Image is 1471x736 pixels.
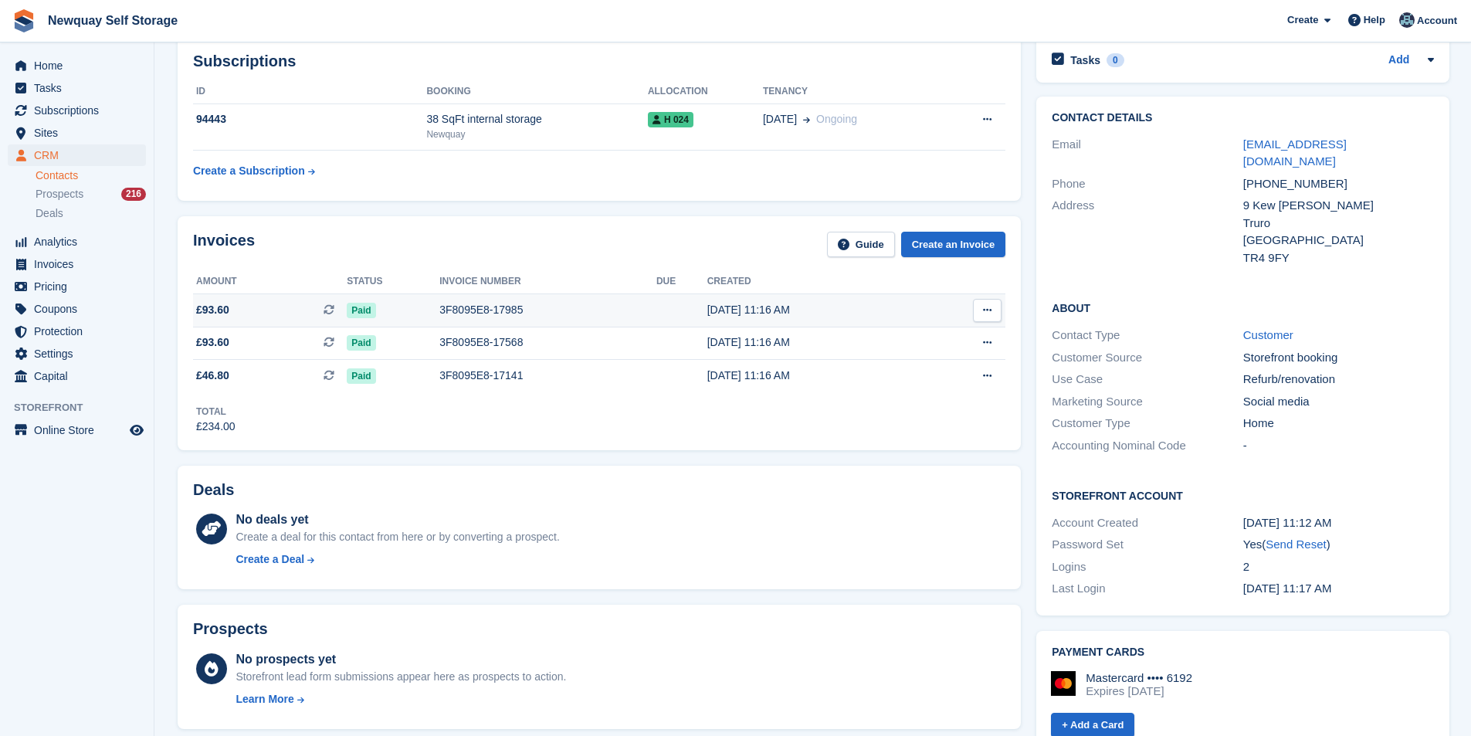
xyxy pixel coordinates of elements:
a: Create a Deal [236,551,559,568]
span: Analytics [34,231,127,253]
span: Capital [34,365,127,387]
h2: Contact Details [1052,112,1434,124]
div: Customer Source [1052,349,1242,367]
span: £46.80 [196,368,229,384]
a: Send Reset [1266,538,1326,551]
span: Sites [34,122,127,144]
a: menu [8,144,146,166]
a: menu [8,253,146,275]
span: [DATE] [763,111,797,127]
div: Contact Type [1052,327,1242,344]
span: Create [1287,12,1318,28]
span: Ongoing [816,113,857,125]
a: menu [8,231,146,253]
div: [DATE] 11:16 AM [707,368,922,384]
div: 2 [1243,558,1434,576]
a: Prospects 216 [36,186,146,202]
div: [GEOGRAPHIC_DATA] [1243,232,1434,249]
div: Yes [1243,536,1434,554]
th: Status [347,270,439,294]
div: Storefront lead form submissions appear here as prospects to action. [236,669,566,685]
div: No deals yet [236,510,559,529]
a: menu [8,276,146,297]
th: Allocation [648,80,763,104]
a: Newquay Self Storage [42,8,184,33]
div: Storefront booking [1243,349,1434,367]
a: menu [8,298,146,320]
div: Create a Subscription [193,163,305,179]
span: Prospects [36,187,83,202]
span: CRM [34,144,127,166]
div: Create a Deal [236,551,304,568]
th: Tenancy [763,80,944,104]
img: Mastercard Logo [1051,671,1076,696]
a: Preview store [127,421,146,439]
div: - [1243,437,1434,455]
div: Use Case [1052,371,1242,388]
img: stora-icon-8386f47178a22dfd0bd8f6a31ec36ba5ce8667c1dd55bd0f319d3a0aa187defe.svg [12,9,36,32]
a: Create an Invoice [901,232,1006,257]
div: Expires [DATE] [1086,684,1192,698]
div: [DATE] 11:16 AM [707,302,922,318]
div: 0 [1107,53,1124,67]
div: Home [1243,415,1434,432]
div: 38 SqFt internal storage [426,111,648,127]
time: 2025-07-08 10:17:07 UTC [1243,582,1332,595]
a: [EMAIL_ADDRESS][DOMAIN_NAME] [1243,137,1347,168]
div: Learn More [236,691,293,707]
div: TR4 9FY [1243,249,1434,267]
div: 9 Kew [PERSON_NAME] [1243,197,1434,215]
span: Online Store [34,419,127,441]
th: Due [656,270,707,294]
span: Subscriptions [34,100,127,121]
div: [DATE] 11:12 AM [1243,514,1434,532]
div: Mastercard •••• 6192 [1086,671,1192,685]
a: menu [8,55,146,76]
a: menu [8,100,146,121]
div: Customer Type [1052,415,1242,432]
div: Newquay [426,127,648,141]
span: Help [1364,12,1385,28]
a: Guide [827,232,895,257]
div: 3F8095E8-17141 [439,368,656,384]
h2: Storefront Account [1052,487,1434,503]
div: [PHONE_NUMBER] [1243,175,1434,193]
h2: Tasks [1070,53,1100,67]
div: 216 [121,188,146,201]
span: Deals [36,206,63,221]
div: £234.00 [196,419,236,435]
div: Accounting Nominal Code [1052,437,1242,455]
span: Account [1417,13,1457,29]
div: Account Created [1052,514,1242,532]
div: Marketing Source [1052,393,1242,411]
span: Paid [347,335,375,351]
div: Create a deal for this contact from here or by converting a prospect. [236,529,559,545]
span: Tasks [34,77,127,99]
span: £93.60 [196,334,229,351]
th: Amount [193,270,347,294]
div: Total [196,405,236,419]
h2: About [1052,300,1434,315]
div: Logins [1052,558,1242,576]
div: 3F8095E8-17985 [439,302,656,318]
h2: Deals [193,481,234,499]
div: Phone [1052,175,1242,193]
span: Paid [347,368,375,384]
a: menu [8,365,146,387]
span: H 024 [648,112,693,127]
div: Truro [1243,215,1434,232]
th: Created [707,270,922,294]
span: Settings [34,343,127,365]
div: 94443 [193,111,426,127]
div: Password Set [1052,536,1242,554]
a: Add [1388,52,1409,70]
span: Coupons [34,298,127,320]
h2: Invoices [193,232,255,257]
a: menu [8,321,146,342]
span: Home [34,55,127,76]
a: menu [8,419,146,441]
span: Pricing [34,276,127,297]
div: No prospects yet [236,650,566,669]
h2: Payment cards [1052,646,1434,659]
div: Address [1052,197,1242,266]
